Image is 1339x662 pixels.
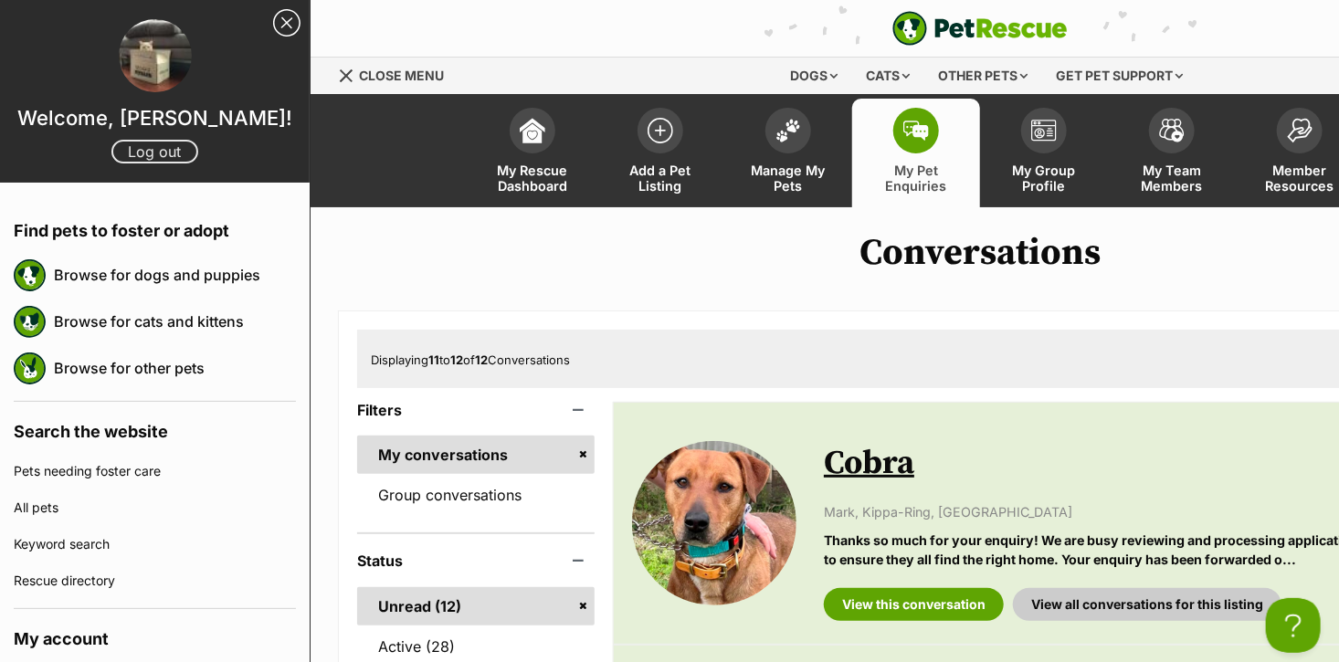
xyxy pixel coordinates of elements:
[1044,58,1197,94] div: Get pet support
[14,201,296,252] h4: Find pets to foster or adopt
[14,562,296,599] a: Rescue directory
[1031,120,1057,142] img: group-profile-icon-3fa3cf56718a62981997c0bc7e787c4b2cf8bcc04b72c1350f741eb67cf2f40e.svg
[111,140,198,163] a: Log out
[824,443,914,484] a: Cobra
[852,99,980,207] a: My Pet Enquiries
[1266,598,1321,653] iframe: Help Scout Beacon - Open
[14,402,296,453] h4: Search the website
[596,99,724,207] a: Add a Pet Listing
[273,9,300,37] a: Close Sidebar
[119,19,192,92] img: profile image
[632,441,796,605] img: Cobra
[475,352,488,367] strong: 12
[359,68,444,83] span: Close menu
[1159,119,1185,142] img: team-members-icon-5396bd8760b3fe7c0b43da4ab00e1e3bb1a5d9ba89233759b79545d2d3fc5d0d.svg
[1003,163,1085,194] span: My Group Profile
[428,352,439,367] strong: 11
[1108,99,1236,207] a: My Team Members
[357,552,595,569] header: Status
[14,489,296,526] a: All pets
[54,349,296,387] a: Browse for other pets
[469,99,596,207] a: My Rescue Dashboard
[14,609,296,660] h4: My account
[14,352,46,384] img: petrescue logo
[338,58,457,90] a: Menu
[450,352,463,367] strong: 12
[824,588,1004,621] a: View this conversation
[357,587,595,625] a: Unread (12)
[648,118,673,143] img: add-pet-listing-icon-0afa8454b4691262ce3f59096e99ab1cd57d4a30225e0717b998d2c9b9846f56.svg
[54,256,296,294] a: Browse for dogs and puppies
[775,119,801,142] img: manage-my-pets-icon-02211641906a0b7f246fdf0571729dbe1e7629f14944591b6c1af311fb30b64b.svg
[14,259,46,291] img: petrescue logo
[1131,163,1213,194] span: My Team Members
[371,352,570,367] span: Displaying to of Conversations
[1013,588,1281,621] a: View all conversations for this listing
[903,121,929,141] img: pet-enquiries-icon-7e3ad2cf08bfb03b45e93fb7055b45f3efa6380592205ae92323e6603595dc1f.svg
[357,402,595,418] header: Filters
[778,58,851,94] div: Dogs
[980,99,1108,207] a: My Group Profile
[1287,118,1313,142] img: member-resources-icon-8e73f808a243e03378d46382f2149f9095a855e16c252ad45f914b54edf8863c.svg
[892,11,1068,46] a: PetRescue
[491,163,574,194] span: My Rescue Dashboard
[14,306,46,338] img: petrescue logo
[357,436,595,474] a: My conversations
[619,163,701,194] span: Add a Pet Listing
[520,118,545,143] img: dashboard-icon-eb2f2d2d3e046f16d808141f083e7271f6b2e854fb5c12c21221c1fb7104beca.svg
[14,526,296,562] a: Keyword search
[892,11,1068,46] img: logo-e224e6f780fb5917bec1dbf3a21bbac754714ae5b6737aabdf751b685950b380.svg
[926,58,1041,94] div: Other pets
[747,163,829,194] span: Manage My Pets
[854,58,923,94] div: Cats
[875,163,957,194] span: My Pet Enquiries
[724,99,852,207] a: Manage My Pets
[357,476,595,514] a: Group conversations
[54,302,296,341] a: Browse for cats and kittens
[14,453,296,489] a: Pets needing foster care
